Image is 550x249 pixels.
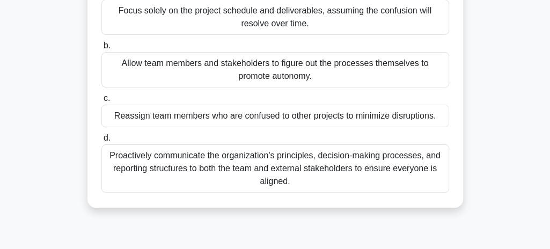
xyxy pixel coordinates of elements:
span: d. [104,133,111,142]
div: Reassign team members who are confused to other projects to minimize disruptions. [101,105,449,127]
div: Proactively communicate the organization's principles, decision-making processes, and reporting s... [101,144,449,193]
span: c. [104,93,110,102]
div: Allow team members and stakeholders to figure out the processes themselves to promote autonomy. [101,52,449,87]
span: b. [104,41,111,50]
